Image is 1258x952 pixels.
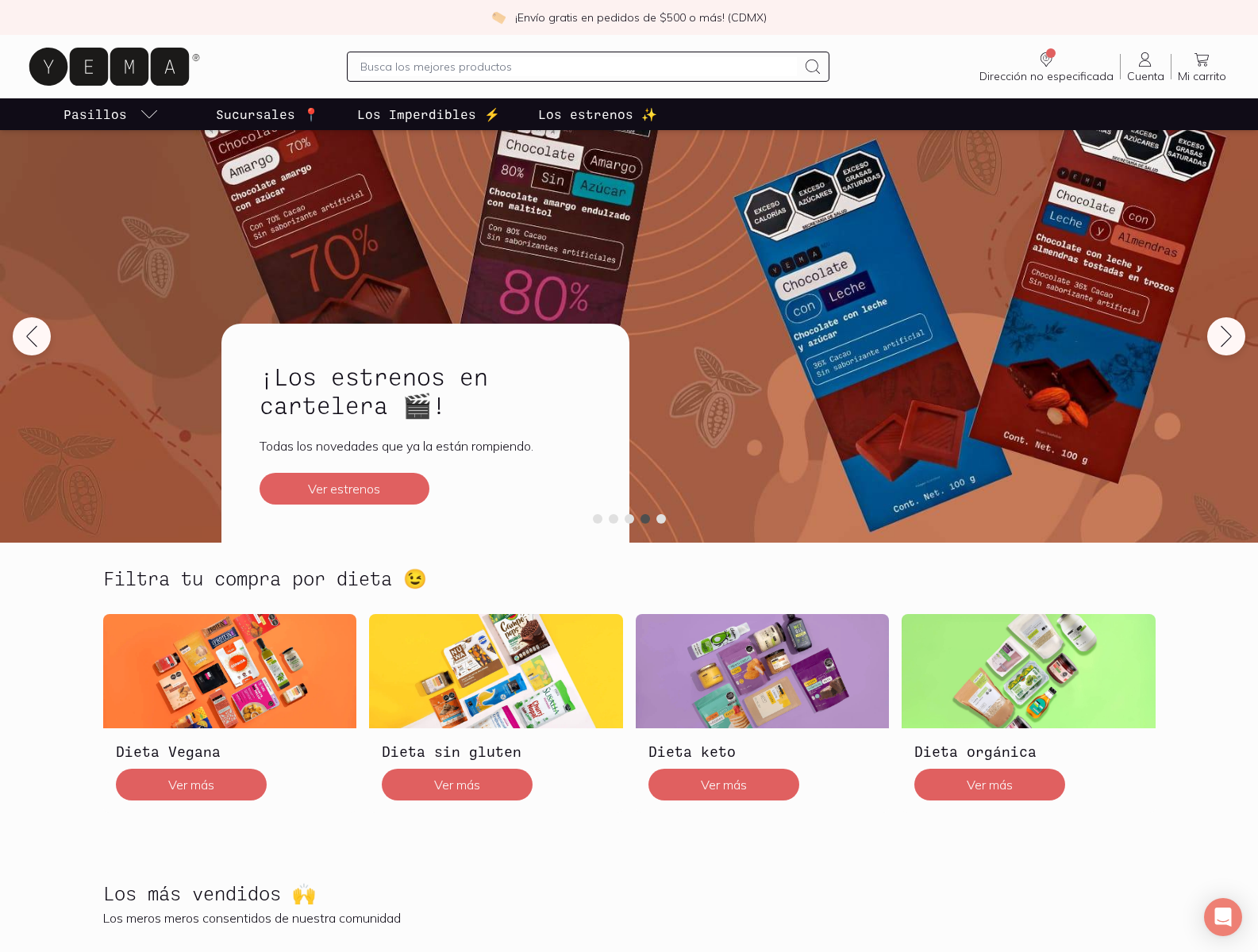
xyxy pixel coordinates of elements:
span: Mi carrito [1178,69,1226,83]
h3: Dieta keto [648,741,877,762]
p: Pasillos [63,105,127,124]
p: Los Imperdibles ⚡️ [357,105,500,124]
div: Open Intercom Messenger [1204,898,1242,936]
img: Dieta Vegana [103,614,357,728]
h3: Dieta Vegana [116,741,344,762]
button: Ver más [116,769,267,800]
input: Busca los mejores productos [360,57,797,76]
h3: Dieta sin gluten [382,741,610,762]
a: Dieta sin glutenDieta sin glutenVer más [369,614,623,812]
button: Ver estrenos [260,473,429,505]
img: Dieta sin gluten [369,614,623,728]
a: Dirección no especificada [973,50,1120,83]
a: ¡Los estrenos en cartelera 🎬!Todas los novedades que ya la están rompiendo.Ver estrenos [221,324,629,543]
p: Todas los novedades que ya la están rompiendo. [260,438,591,454]
h2: Los más vendidos 🙌 [103,883,316,904]
h3: Dieta orgánica [914,741,1143,762]
p: Sucursales 📍 [216,105,319,124]
p: Los estrenos ✨ [538,105,657,124]
p: ¡Envío gratis en pedidos de $500 o más! (CDMX) [515,10,767,25]
button: Ver más [382,769,533,800]
p: Los meros meros consentidos de nuestra comunidad [103,910,1156,926]
img: Dieta keto [636,614,890,728]
a: Cuenta [1121,50,1171,83]
button: Ver más [648,769,799,800]
h2: Filtra tu compra por dieta 😉 [103,568,427,589]
a: Dieta ketoDieta ketoVer más [636,614,890,812]
a: Dieta orgánicaDieta orgánicaVer más [902,614,1156,812]
a: Dieta VeganaDieta VeganaVer más [103,614,357,812]
span: Cuenta [1127,69,1164,83]
a: pasillo-todos-link [60,98,162,130]
img: Dieta orgánica [902,614,1156,728]
h2: ¡Los estrenos en cartelera 🎬! [260,362,591,419]
a: Mi carrito [1171,50,1233,83]
a: Los Imperdibles ⚡️ [354,98,503,130]
span: Dirección no especificada [979,69,1114,83]
a: Los estrenos ✨ [535,98,660,130]
button: Ver más [914,769,1065,800]
a: Sucursales 📍 [213,98,322,130]
img: check [491,10,506,25]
